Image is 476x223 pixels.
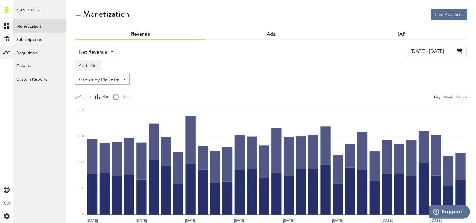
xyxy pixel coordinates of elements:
[434,94,440,100] div: Day
[81,94,91,100] span: Line
[13,72,66,85] a: Custom Reports
[429,205,470,220] iframe: Opens a widget where you can find more information
[13,46,66,59] a: Acquisition
[100,94,108,100] span: Bar
[78,135,84,138] text: 1.5K
[78,109,84,112] text: 2.0K
[82,213,84,216] text: 0
[13,59,66,72] a: Cohorts
[79,187,84,190] text: 500
[79,47,107,57] span: Net Revenue
[431,9,467,20] button: Free Advances
[13,33,66,46] a: Subscriptions
[75,60,102,71] button: Add Filter
[267,32,275,37] a: Ads
[79,75,120,85] span: Group by Platform
[131,32,150,37] a: Revenue
[119,94,132,100] span: Donut
[13,19,66,33] a: Monetization
[78,161,84,164] text: 1.0K
[398,32,405,37] a: IAP
[456,94,467,100] div: Month
[16,7,40,19] span: Analytics
[443,94,453,100] div: Week
[83,9,130,19] div: Monetization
